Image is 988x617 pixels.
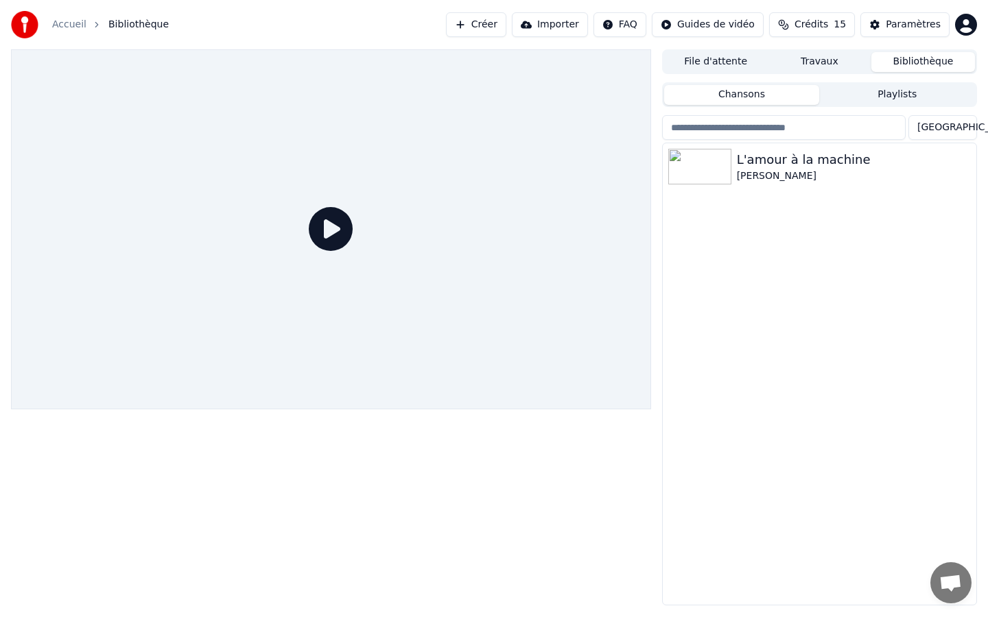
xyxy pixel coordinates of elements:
button: FAQ [593,12,646,37]
div: Paramètres [886,18,941,32]
button: Travaux [768,52,871,72]
a: Ouvrir le chat [930,562,972,603]
button: Crédits15 [769,12,855,37]
button: Playlists [819,85,975,105]
button: Guides de vidéo [652,12,764,37]
button: Chansons [664,85,820,105]
button: Créer [446,12,506,37]
button: Importer [512,12,588,37]
span: 15 [834,18,846,32]
button: File d'attente [664,52,768,72]
button: Bibliothèque [871,52,975,72]
button: Paramètres [860,12,950,37]
div: L'amour à la machine [737,150,971,169]
nav: breadcrumb [52,18,169,32]
img: youka [11,11,38,38]
a: Accueil [52,18,86,32]
span: Crédits [795,18,828,32]
div: [PERSON_NAME] [737,169,971,183]
span: Bibliothèque [108,18,169,32]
